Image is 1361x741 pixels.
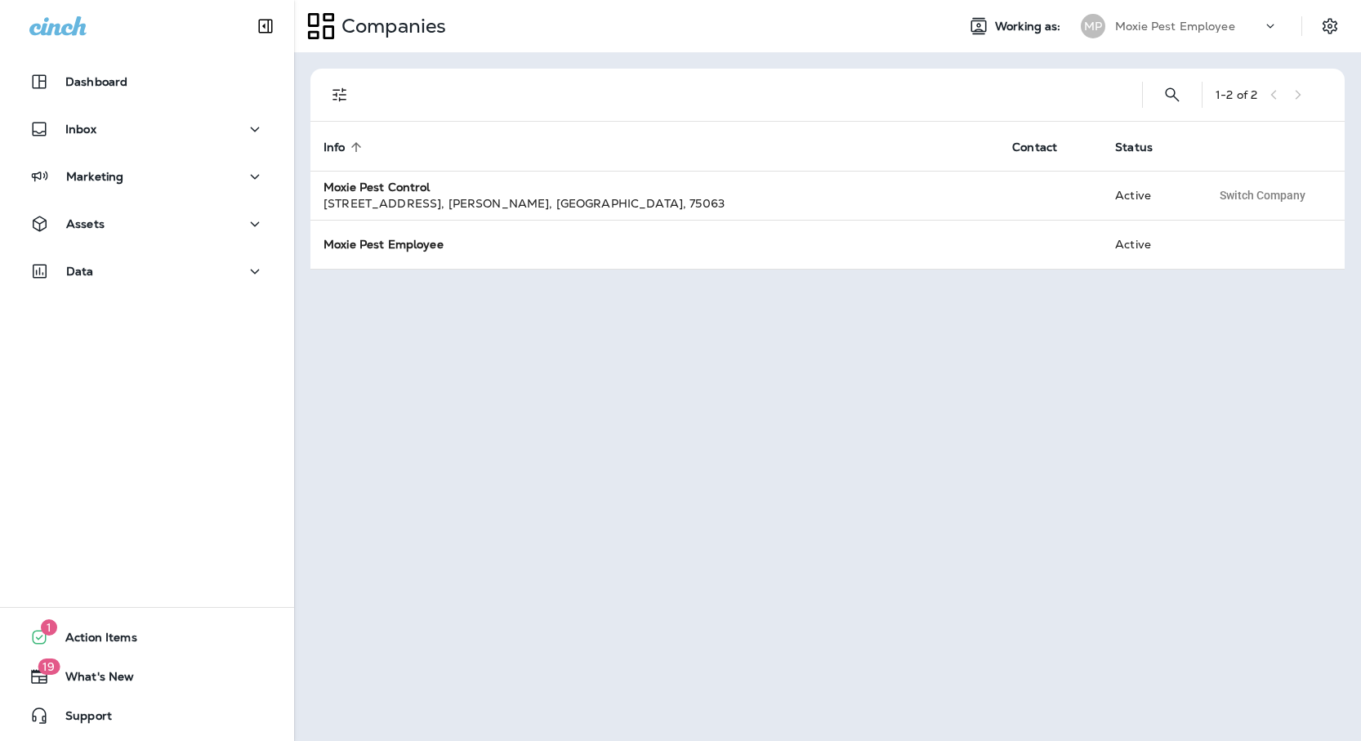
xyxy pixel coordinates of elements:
[16,208,278,240] button: Assets
[324,78,356,111] button: Filters
[324,180,431,194] strong: Moxie Pest Control
[324,141,346,154] span: Info
[1115,141,1153,154] span: Status
[65,75,127,88] p: Dashboard
[38,658,60,675] span: 19
[16,699,278,732] button: Support
[1102,171,1198,220] td: Active
[16,113,278,145] button: Inbox
[1156,78,1189,111] button: Search Companies
[66,265,94,278] p: Data
[1115,140,1174,154] span: Status
[49,631,137,650] span: Action Items
[65,123,96,136] p: Inbox
[995,20,1064,33] span: Working as:
[324,195,986,212] div: [STREET_ADDRESS] , [PERSON_NAME] , [GEOGRAPHIC_DATA] , 75063
[1012,140,1078,154] span: Contact
[16,660,278,693] button: 19What's New
[1081,14,1105,38] div: MP
[66,217,105,230] p: Assets
[1012,141,1057,154] span: Contact
[16,255,278,288] button: Data
[1220,190,1305,201] span: Switch Company
[49,670,134,690] span: What's New
[41,619,57,636] span: 1
[324,140,367,154] span: Info
[1102,220,1198,269] td: Active
[324,237,444,252] strong: Moxie Pest Employee
[243,10,288,42] button: Collapse Sidebar
[1216,88,1257,101] div: 1 - 2 of 2
[335,14,446,38] p: Companies
[16,160,278,193] button: Marketing
[1315,11,1345,41] button: Settings
[1115,20,1235,33] p: Moxie Pest Employee
[66,170,123,183] p: Marketing
[1211,183,1314,208] button: Switch Company
[16,621,278,654] button: 1Action Items
[16,65,278,98] button: Dashboard
[49,709,112,729] span: Support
